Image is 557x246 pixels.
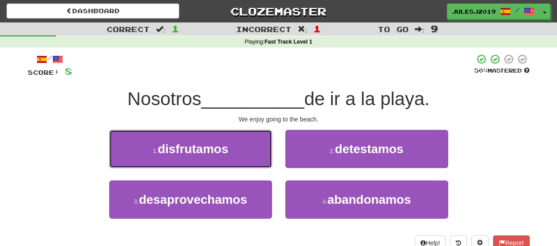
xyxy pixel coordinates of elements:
span: Incorrect [236,25,291,33]
span: julesj2019 [452,7,496,15]
div: We enjoy going to the beach. [28,115,530,124]
span: Nosotros [127,88,201,109]
span: 50 % [474,67,487,74]
span: desaprovechamos [139,193,247,206]
span: abandonamos [327,193,411,206]
span: 8 [65,66,72,77]
span: 1 [172,23,179,34]
span: Correct [107,25,150,33]
button: 4.abandonamos [285,180,448,219]
div: / [28,54,72,65]
a: Dashboard [7,4,179,18]
span: de ir a la playa. [304,88,430,109]
span: Score: [28,69,59,76]
a: julesj2019 / [447,4,539,19]
span: : [415,26,424,33]
button: 3.desaprovechamos [109,180,272,219]
small: 4 . [322,198,328,205]
span: 9 [431,23,438,34]
span: 1 [314,23,321,34]
div: Mastered [474,67,530,75]
small: 2 . [330,147,335,154]
span: : [156,26,166,33]
span: : [298,26,307,33]
small: 3 . [134,198,139,205]
span: To go [378,25,409,33]
span: __________ [201,88,304,109]
button: 2.detestamos [285,130,448,168]
strong: Fast Track Level 1 [265,39,313,45]
span: disfrutamos [158,142,228,156]
a: Clozemaster [192,4,365,19]
span: / [515,7,520,13]
button: 1.disfrutamos [109,130,272,168]
small: 1 . [153,147,158,154]
span: detestamos [335,142,404,156]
